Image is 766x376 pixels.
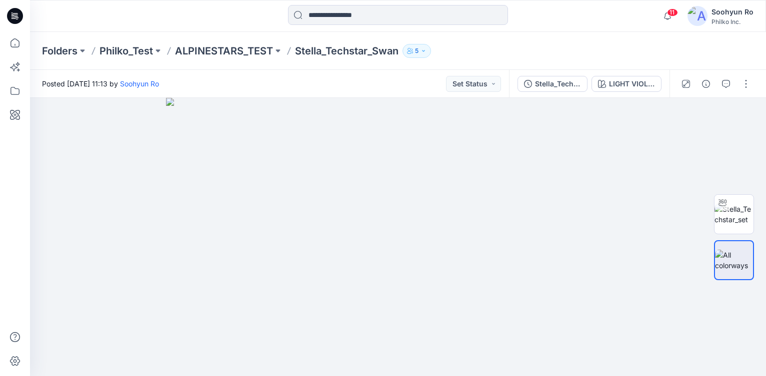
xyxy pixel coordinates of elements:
[402,44,431,58] button: 5
[711,18,753,25] div: Philko Inc.
[99,44,153,58] a: Philko_Test
[687,6,707,26] img: avatar
[711,6,753,18] div: Soohyun Ro
[175,44,273,58] a: ALPINESTARS_TEST
[120,79,159,88] a: Soohyun Ro
[517,76,587,92] button: Stella_Techstar_Swan
[166,98,630,376] img: eyJhbGciOiJIUzI1NiIsImtpZCI6IjAiLCJzbHQiOiJzZXMiLCJ0eXAiOiJKV1QifQ.eyJkYXRhIjp7InR5cGUiOiJzdG9yYW...
[295,44,398,58] p: Stella_Techstar_Swan
[714,204,753,225] img: Stella_Techstar_set
[42,44,77,58] a: Folders
[535,78,581,89] div: Stella_Techstar_Swan
[698,76,714,92] button: Details
[42,78,159,89] span: Posted [DATE] 11:13 by
[667,8,678,16] span: 11
[609,78,655,89] div: LIGHT VIOLET/BLACK
[415,45,418,56] p: 5
[591,76,661,92] button: LIGHT VIOLET/BLACK
[715,250,753,271] img: All colorways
